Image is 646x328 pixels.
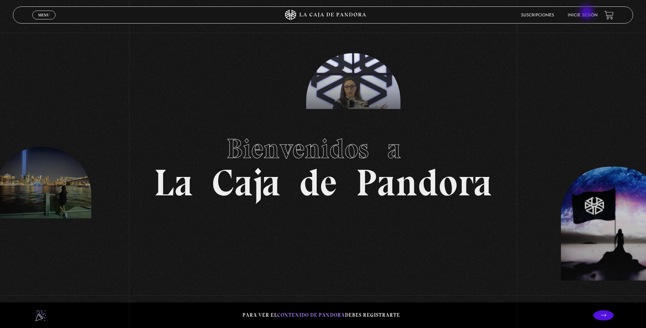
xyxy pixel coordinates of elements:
span: Bienvenidos a [226,132,420,165]
a: Inicie sesión [568,13,598,17]
span: Menu [38,13,49,17]
a: Suscripciones [521,13,554,17]
a: View your shopping cart [604,11,614,20]
span: contenido de Pandora [277,312,345,318]
p: Para ver el debes registrarte [242,311,400,320]
h1: La Caja de Pandora [154,126,492,202]
span: Cerrar [36,19,52,24]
